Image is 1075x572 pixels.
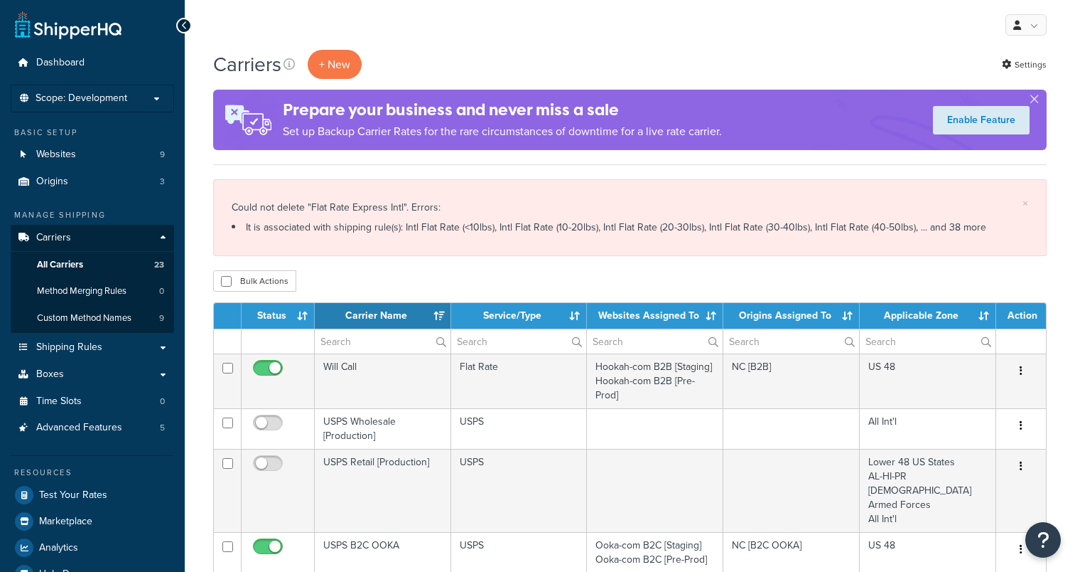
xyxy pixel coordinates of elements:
[11,225,174,251] a: Carriers
[160,176,165,188] span: 3
[36,422,122,434] span: Advanced Features
[36,149,76,161] span: Websites
[11,361,174,388] a: Boxes
[36,341,102,354] span: Shipping Rules
[11,535,174,561] a: Analytics
[15,11,121,39] a: ShipperHQ Home
[283,98,722,122] h4: Prepare your business and never miss a sale
[36,57,85,69] span: Dashboard
[315,303,451,329] th: Carrier Name: activate to sort column ascending
[451,329,587,354] input: Search
[11,252,174,278] a: All Carriers 23
[11,305,174,332] li: Custom Method Names
[451,303,588,329] th: Service/Type: activate to sort column ascending
[11,482,174,508] a: Test Your Rates
[213,90,283,150] img: ad-rules-rateshop-fe6ec290ccb7230408bd80ed9643f0289d75e0ffd9eb532fc0e269fcd187b520.png
[1025,522,1061,558] button: Open Resource Center
[11,467,174,479] div: Resources
[11,142,174,168] li: Websites
[154,259,164,271] span: 23
[11,142,174,168] a: Websites 9
[36,92,127,105] span: Scope: Development
[723,303,860,329] th: Origins Assigned To: activate to sort column ascending
[315,408,451,449] td: USPS Wholesale [Production]
[36,232,71,244] span: Carriers
[11,169,174,195] a: Origins 3
[213,51,281,78] h1: Carriers
[11,509,174,534] a: Marketplace
[11,415,174,441] a: Advanced Features 5
[723,329,859,354] input: Search
[159,312,164,324] span: 9
[860,354,996,408] td: US 48
[160,149,165,161] span: 9
[283,122,722,142] p: Set up Backup Carrier Rates for the rare circumstances of downtime for a live rate carrier.
[11,305,174,332] a: Custom Method Names 9
[37,259,83,271] span: All Carriers
[213,270,296,292] button: Bulk Actions
[37,285,126,297] span: Method Merging Rules
[11,169,174,195] li: Origins
[11,127,174,139] div: Basic Setup
[723,354,860,408] td: NC [B2B]
[39,489,107,502] span: Test Your Rates
[315,354,451,408] td: Will Call
[308,50,362,79] button: + New
[451,354,588,408] td: Flat Rate
[232,218,1028,238] li: It is associated with shipping rule(s): Intl Flat Rate (<10lbs), Intl Flat Rate (10-20lbs), Intl ...
[315,329,450,354] input: Search
[11,278,174,304] li: Method Merging Rules
[587,354,723,408] td: Hookah-com B2B [Staging] Hookah-com B2B [Pre-Prod]
[451,408,588,449] td: USPS
[933,106,1030,134] a: Enable Feature
[996,303,1046,329] th: Action
[11,225,174,333] li: Carriers
[860,449,996,532] td: Lower 48 US States AL-HI-PR [DEMOGRAPHIC_DATA] Armed Forces All Int'l
[11,278,174,304] a: Method Merging Rules 0
[11,388,174,415] li: Time Slots
[315,449,451,532] td: USPS Retail [Production]
[1022,198,1028,209] a: ×
[36,176,68,188] span: Origins
[242,303,315,329] th: Status: activate to sort column ascending
[37,312,131,324] span: Custom Method Names
[11,415,174,441] li: Advanced Features
[451,449,588,532] td: USPS
[36,396,82,408] span: Time Slots
[39,516,92,528] span: Marketplace
[860,303,996,329] th: Applicable Zone: activate to sort column ascending
[1002,55,1047,75] a: Settings
[860,329,995,354] input: Search
[160,396,165,408] span: 0
[160,422,165,434] span: 5
[11,209,174,221] div: Manage Shipping
[39,542,78,554] span: Analytics
[36,369,64,381] span: Boxes
[11,252,174,278] li: All Carriers
[587,303,723,329] th: Websites Assigned To: activate to sort column ascending
[11,334,174,361] a: Shipping Rules
[159,285,164,297] span: 0
[587,329,723,354] input: Search
[11,50,174,76] a: Dashboard
[860,408,996,449] td: All Int'l
[232,198,1028,238] div: Could not delete "Flat Rate Express Intl". Errors:
[11,388,174,415] a: Time Slots 0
